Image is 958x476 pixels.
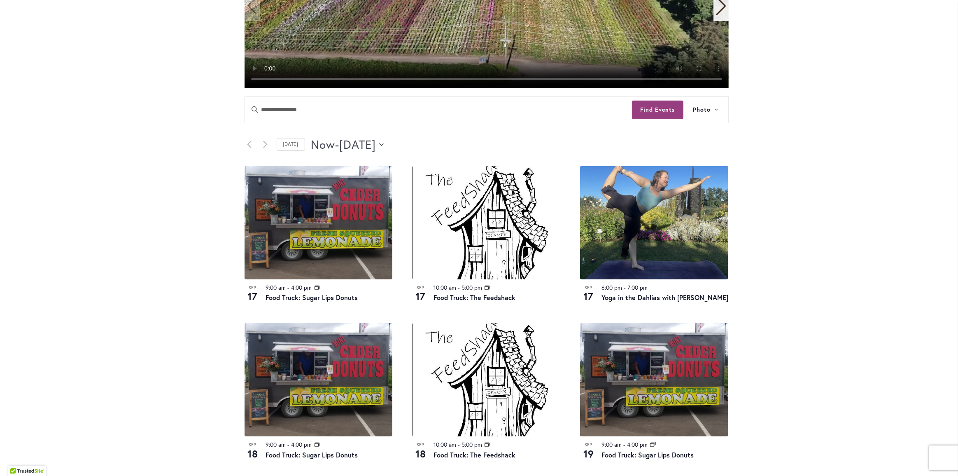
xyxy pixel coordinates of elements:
span: 19 [580,447,597,461]
button: Find Events [632,101,683,119]
span: Sep [580,441,597,448]
span: 17 [412,289,429,303]
span: Sep [245,441,261,448]
img: 794bea9c95c28ba4d1b9526f609c0558 [580,166,728,279]
span: Photo [693,105,711,115]
span: - [288,441,290,448]
a: Food Truck: Sugar Lips Donuts [266,450,358,459]
time: 5:00 pm [462,441,482,448]
span: [DATE] [339,136,376,153]
a: Food Truck: The Feedshack [434,450,515,459]
img: The Feedshack [412,166,560,279]
a: Food Truck: Sugar Lips Donuts [601,450,694,459]
a: Food Truck: The Feedshack [434,293,515,302]
span: - [458,441,460,448]
time: 9:00 am [266,284,286,291]
span: - [288,284,290,291]
a: Food Truck: Sugar Lips Donuts [266,293,358,302]
time: 10:00 am [434,284,456,291]
span: Sep [412,441,429,448]
img: Food Truck: Sugar Lips Apple Cider Donuts [245,323,393,436]
time: 6:00 pm [601,284,622,291]
a: Previous Events [245,140,254,150]
img: The Feedshack [412,323,560,436]
span: - [335,136,339,153]
span: 18 [245,447,261,461]
span: Sep [412,284,429,291]
input: Enter Keyword. Search for events by Keyword. [245,97,632,123]
time: 4:00 pm [291,284,312,291]
span: 18 [412,447,429,461]
span: Sep [580,284,597,291]
span: 17 [580,289,597,303]
img: Food Truck: Sugar Lips Apple Cider Donuts [245,166,393,279]
span: Sep [245,284,261,291]
time: 4:00 pm [627,441,648,448]
a: Click to select today's date [277,138,305,151]
a: Yoga in the Dahlias with [PERSON_NAME] [601,293,728,302]
span: - [623,441,625,448]
span: - [458,284,460,291]
time: 4:00 pm [291,441,312,448]
a: Next Events [261,140,270,150]
time: 10:00 am [434,441,456,448]
time: 9:00 am [601,441,622,448]
time: 5:00 pm [462,284,482,291]
iframe: Launch Accessibility Center [6,447,29,470]
span: 17 [245,289,261,303]
time: 9:00 am [266,441,286,448]
span: - [624,284,626,291]
button: Photo [683,97,728,123]
time: 7:00 pm [627,284,648,291]
span: Now [311,136,336,153]
button: Click to toggle datepicker [311,136,384,153]
img: Food Truck: Sugar Lips Apple Cider Donuts [580,323,728,436]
